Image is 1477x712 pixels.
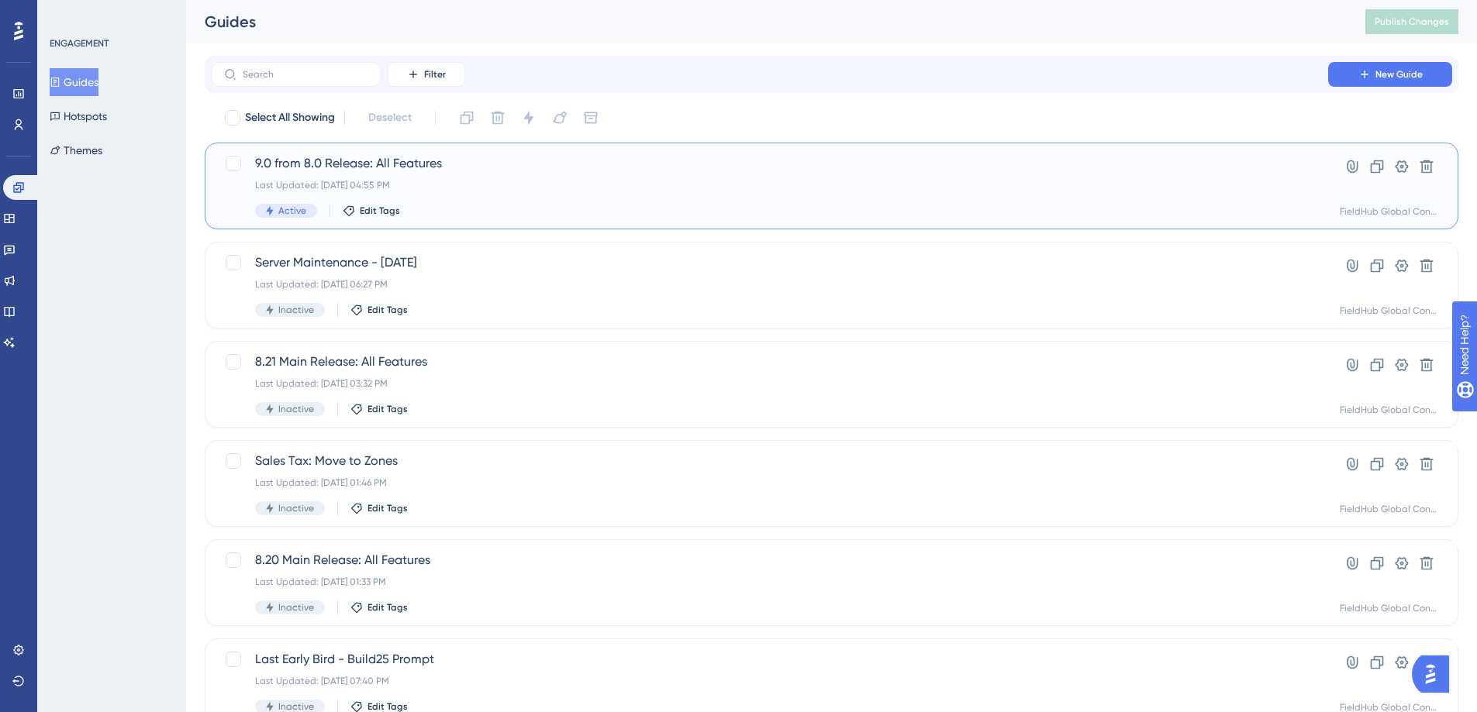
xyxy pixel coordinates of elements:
button: Hotspots [50,102,107,130]
div: Last Updated: [DATE] 04:55 PM [255,179,1284,191]
button: Guides [50,68,98,96]
span: Deselect [368,108,412,127]
button: Themes [50,136,102,164]
button: Edit Tags [350,601,408,614]
div: Last Updated: [DATE] 07:40 PM [255,675,1284,687]
div: FieldHub Global Container [1340,404,1439,416]
span: 8.21 Main Release: All Features [255,353,1284,371]
span: Edit Tags [368,304,408,316]
button: Edit Tags [350,502,408,514]
div: FieldHub Global Container [1340,304,1439,317]
span: New Guide [1375,68,1423,81]
button: New Guide [1328,62,1452,87]
span: Inactive [278,304,314,316]
span: Last Early Bird - Build25 Prompt [255,650,1284,669]
div: ENGAGEMENT [50,37,109,50]
div: Last Updated: [DATE] 06:27 PM [255,278,1284,291]
span: Edit Tags [368,601,408,614]
span: Inactive [278,601,314,614]
button: Edit Tags [350,304,408,316]
span: Inactive [278,502,314,514]
span: Server Maintenance - [DATE] [255,253,1284,272]
span: Sales Tax: Move to Zones [255,452,1284,470]
button: Deselect [354,104,426,132]
span: Inactive [278,403,314,415]
span: Edit Tags [368,502,408,514]
span: Edit Tags [368,403,408,415]
span: Need Help? [36,4,97,22]
span: 9.0 from 8.0 Release: All Features [255,154,1284,173]
div: Guides [205,11,1327,33]
span: Publish Changes [1375,15,1449,28]
iframe: UserGuiding AI Assistant Launcher [1412,651,1458,697]
span: Filter [424,68,446,81]
button: Edit Tags [343,205,400,217]
button: Filter [388,62,465,87]
div: Last Updated: [DATE] 01:46 PM [255,476,1284,489]
button: Edit Tags [350,403,408,415]
div: FieldHub Global Container [1340,503,1439,515]
div: FieldHub Global Container [1340,205,1439,218]
input: Search [243,69,368,80]
span: Edit Tags [360,205,400,217]
span: Select All Showing [245,108,335,127]
span: 8.20 Main Release: All Features [255,551,1284,569]
div: Last Updated: [DATE] 03:32 PM [255,377,1284,390]
div: FieldHub Global Container [1340,602,1439,614]
span: Active [278,205,306,217]
button: Publish Changes [1365,9,1458,34]
div: Last Updated: [DATE] 01:33 PM [255,576,1284,588]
